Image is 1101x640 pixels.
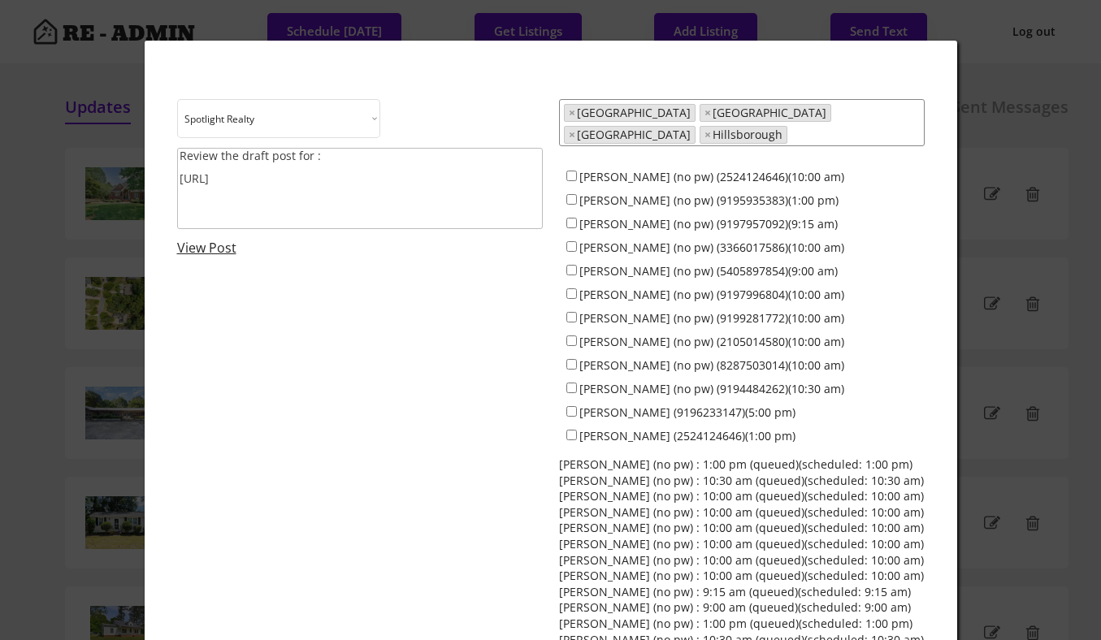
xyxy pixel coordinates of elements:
div: [PERSON_NAME] (no pw) : 9:15 am (queued)(scheduled: 9:15 am) [559,584,911,600]
div: [PERSON_NAME] (no pw) : 9:00 am (queued)(scheduled: 9:00 am) [559,599,911,616]
label: [PERSON_NAME] (no pw) (3366017586)(10:00 am) [579,240,844,255]
label: [PERSON_NAME] (no pw) (9197957092)(9:15 am) [579,216,838,231]
div: [PERSON_NAME] (no pw) : 10:00 am (queued)(scheduled: 10:00 am) [559,488,924,504]
div: [PERSON_NAME] (no pw) : 10:00 am (queued)(scheduled: 10:00 am) [559,504,924,521]
label: [PERSON_NAME] (no pw) (9195935383)(1:00 pm) [579,192,839,208]
div: [PERSON_NAME] (no pw) : 10:30 am (queued)(scheduled: 10:30 am) [559,473,924,489]
a: View Post [177,239,236,257]
div: [PERSON_NAME] (no pw) : 10:00 am (queued)(scheduled: 10:00 am) [559,536,924,552]
label: [PERSON_NAME] (9196233147)(5:00 pm) [579,404,795,420]
label: [PERSON_NAME] (no pw) (9194484262)(10:30 am) [579,381,844,396]
div: [PERSON_NAME] (no pw) : 1:00 pm (queued)(scheduled: 1:00 pm) [559,616,912,632]
div: [PERSON_NAME] (no pw) : 1:00 pm (queued)(scheduled: 1:00 pm) [559,456,912,473]
li: Hillsborough [700,126,787,144]
span: × [569,107,575,119]
li: Raleigh [564,104,696,122]
label: [PERSON_NAME] (no pw) (9197996804)(10:00 am) [579,287,844,302]
span: × [704,107,711,119]
label: [PERSON_NAME] (no pw) (2105014580)(10:00 am) [579,334,844,349]
label: [PERSON_NAME] (no pw) (9199281772)(10:00 am) [579,310,844,326]
label: [PERSON_NAME] (no pw) (8287503014)(10:00 am) [579,357,844,373]
div: [PERSON_NAME] (no pw) : 10:00 am (queued)(scheduled: 10:00 am) [559,568,924,584]
span: × [569,129,575,141]
li: Durham [700,104,831,122]
li: Chapel Hill [564,126,696,144]
div: [PERSON_NAME] (no pw) : 10:00 am (queued)(scheduled: 10:00 am) [559,520,924,536]
label: [PERSON_NAME] (2524124646)(1:00 pm) [579,428,795,443]
div: [PERSON_NAME] (no pw) : 10:00 am (queued)(scheduled: 10:00 am) [559,552,924,569]
label: [PERSON_NAME] (no pw) (2524124646)(10:00 am) [579,169,844,184]
label: [PERSON_NAME] (no pw) (5405897854)(9:00 am) [579,263,838,279]
span: × [704,129,711,141]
